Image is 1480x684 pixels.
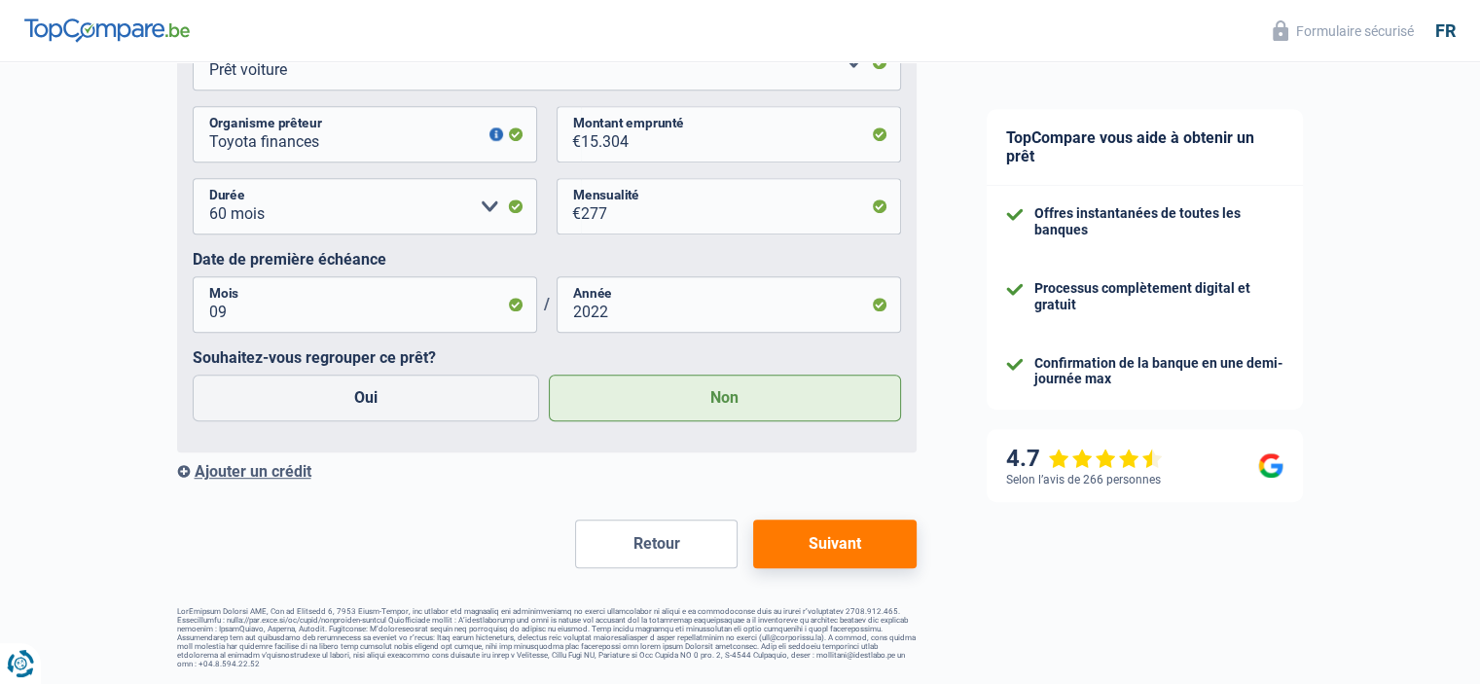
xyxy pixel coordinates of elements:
button: Suivant [753,520,916,568]
label: Date de première échéance [193,250,901,269]
label: Non [549,375,901,421]
label: Oui [193,375,540,421]
span: / [537,295,557,313]
div: fr [1435,20,1456,42]
div: Confirmation de la banque en une demi-journée max [1034,355,1283,388]
div: 4.7 [1006,445,1163,473]
input: AAAA [557,276,901,333]
div: TopCompare vous aide à obtenir un prêt [987,109,1303,186]
span: € [557,106,581,162]
button: Formulaire sécurisé [1261,15,1426,47]
div: Offres instantanées de toutes les banques [1034,205,1283,238]
span: € [557,178,581,234]
footer: LorEmipsum Dolorsi AME, Con ad Elitsedd 6, 7953 Eiusm-Tempor, inc utlabor etd magnaaliq eni admin... [177,607,917,668]
div: Processus complètement digital et gratuit [1034,280,1283,313]
button: Retour [575,520,738,568]
label: Souhaitez-vous regrouper ce prêt? [193,348,901,367]
div: Ajouter un crédit [177,462,917,481]
div: Selon l’avis de 266 personnes [1006,473,1161,486]
input: MM [193,276,537,333]
img: TopCompare Logo [24,18,190,42]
